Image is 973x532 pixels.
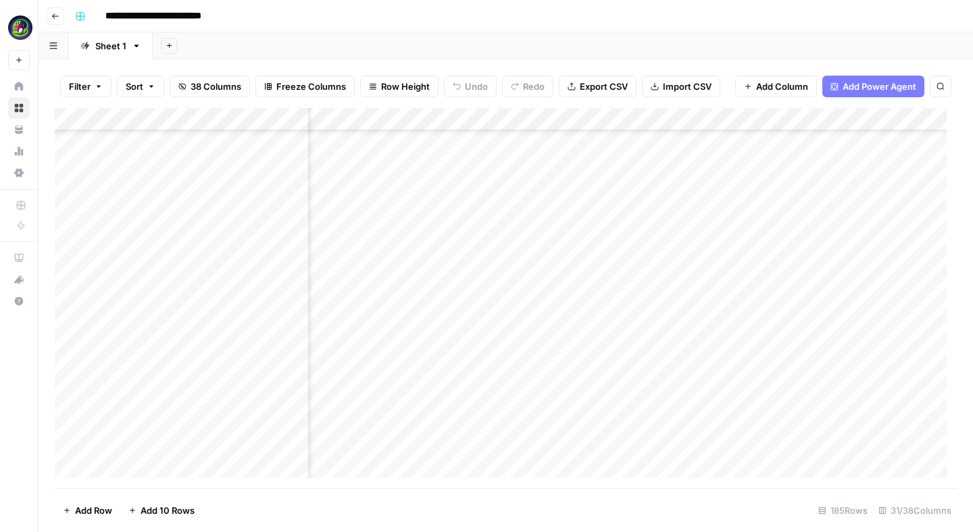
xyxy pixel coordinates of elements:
[873,500,957,521] div: 31/38 Columns
[580,80,628,93] span: Export CSV
[843,80,916,93] span: Add Power Agent
[255,76,355,97] button: Freeze Columns
[822,76,924,97] button: Add Power Agent
[141,504,195,517] span: Add 10 Rows
[117,76,164,97] button: Sort
[465,80,488,93] span: Undo
[276,80,346,93] span: Freeze Columns
[735,76,817,97] button: Add Column
[559,76,637,97] button: Export CSV
[60,76,111,97] button: Filter
[813,500,873,521] div: 185 Rows
[381,80,430,93] span: Row Height
[8,162,30,184] a: Settings
[126,80,143,93] span: Sort
[69,80,91,93] span: Filter
[55,500,120,521] button: Add Row
[170,76,250,97] button: 38 Columns
[120,500,203,521] button: Add 10 Rows
[756,80,808,93] span: Add Column
[8,119,30,140] a: Your Data
[69,32,153,59] a: Sheet 1
[8,247,30,269] a: AirOps Academy
[360,76,439,97] button: Row Height
[663,80,712,93] span: Import CSV
[8,290,30,312] button: Help + Support
[523,80,545,93] span: Redo
[444,76,497,97] button: Undo
[95,39,126,53] div: Sheet 1
[642,76,720,97] button: Import CSV
[75,504,112,517] span: Add Row
[9,269,29,290] div: What's new?
[8,140,30,162] a: Usage
[8,269,30,290] button: What's new?
[8,11,30,45] button: Workspace: Meshy
[8,16,32,40] img: Meshy Logo
[191,80,241,93] span: 38 Columns
[8,76,30,97] a: Home
[502,76,553,97] button: Redo
[8,97,30,119] a: Browse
